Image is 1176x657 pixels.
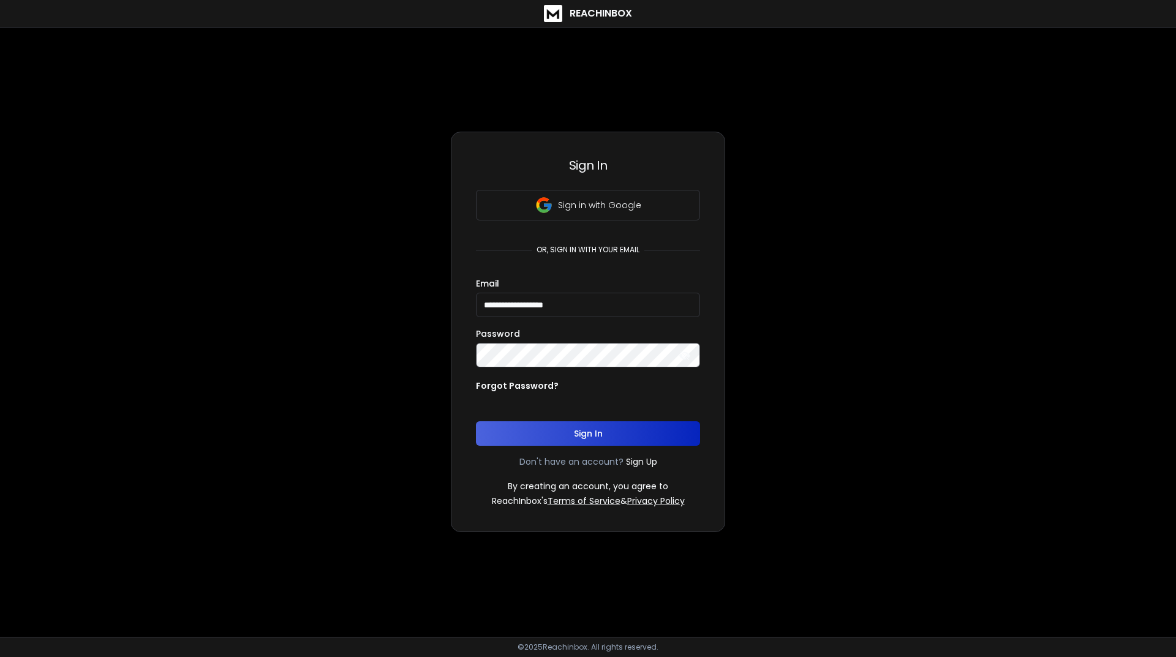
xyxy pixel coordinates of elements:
[492,495,685,507] p: ReachInbox's &
[544,5,632,22] a: ReachInbox
[544,5,562,22] img: logo
[476,279,499,288] label: Email
[627,495,685,507] a: Privacy Policy
[570,6,632,21] h1: ReachInbox
[626,456,657,468] a: Sign Up
[476,421,700,446] button: Sign In
[519,456,624,468] p: Don't have an account?
[476,380,559,392] p: Forgot Password?
[548,495,620,507] a: Terms of Service
[476,190,700,220] button: Sign in with Google
[476,329,520,338] label: Password
[532,245,644,255] p: or, sign in with your email
[476,157,700,174] h3: Sign In
[518,642,658,652] p: © 2025 Reachinbox. All rights reserved.
[558,199,641,211] p: Sign in with Google
[508,480,668,492] p: By creating an account, you agree to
